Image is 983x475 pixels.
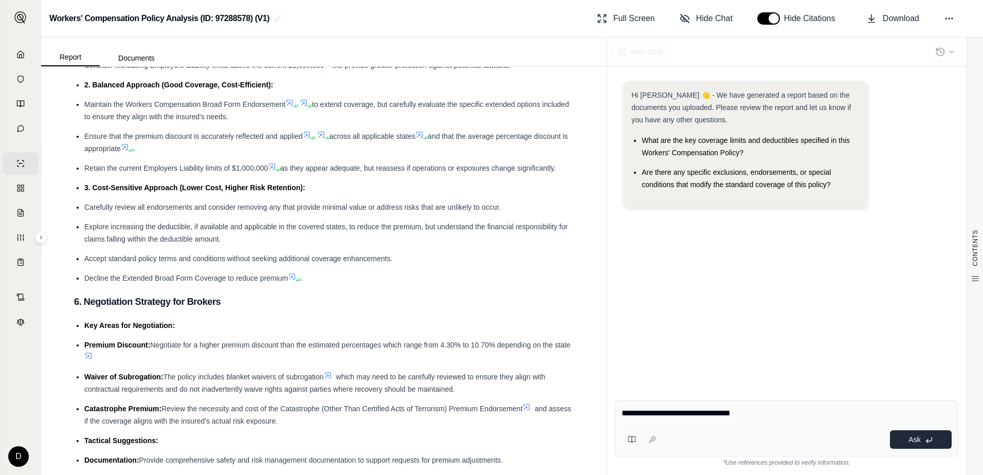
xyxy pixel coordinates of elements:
span: Hide Chat [696,12,733,25]
span: Key Areas for Negotiation: [84,321,175,330]
a: Chat [3,117,39,140]
span: across all applicable states [330,132,415,140]
span: Negotiate for a higher premium discount than the estimated percentages which range from 4.30% to ... [150,341,570,349]
h3: 6. Negotiation Strategy for Brokers [74,293,573,311]
span: as they appear adequate, but reassess if operations or exposures change significantly. [280,164,556,172]
span: Hi [PERSON_NAME] 👋 - We have generated a report based on the documents you uploaded. Please revie... [631,91,851,124]
a: Legal Search Engine [3,310,39,333]
button: Download [862,8,923,29]
span: 3. Cost-Sensitive Approach (Lower Cost, Higher Risk Retention): [84,184,305,192]
button: Report [41,49,100,66]
span: . [300,274,302,282]
span: Provide comprehensive safety and risk management documentation to support requests for premium ad... [139,456,503,464]
span: to extend coverage, but carefully evaluate the specific extended options included to ensure they ... [84,100,569,121]
span: What are the key coverage limits and deductibles specified in this Workers' Compensation Policy? [642,136,850,157]
span: Accept standard policy terms and conditions without seeking additional coverage enhancements. [84,254,392,263]
span: Download [883,12,919,25]
button: Expand sidebar [35,231,47,244]
button: Full Screen [593,8,659,29]
span: Carefully review all endorsements and consider removing any that provide minimal value or address... [84,203,501,211]
span: 2. Balanced Approach (Good Coverage, Cost-Efficient): [84,81,273,89]
span: Catastrophe Premium: [84,405,161,413]
button: Ask [890,430,952,449]
span: Ask [908,435,920,444]
span: Tactical Suggestions: [84,436,158,445]
div: *Use references provided to verify information. [615,456,958,467]
span: Explore increasing the deductible, if available and applicable in the covered states, to reduce t... [84,223,568,243]
div: D [8,446,29,467]
a: Home [3,43,39,66]
a: Coverage Table [3,251,39,273]
h2: Workers' Compensation Policy Analysis (ID: 97288578) (V1) [49,9,269,28]
span: . [133,144,135,153]
button: Expand sidebar [10,7,31,28]
span: Hide Citations [784,12,842,25]
span: Are there any specific exclusions, endorsements, or special conditions that modify the standard c... [642,168,831,189]
span: Full Screen [613,12,655,25]
a: Contract Analysis [3,286,39,308]
a: Policy Comparisons [3,177,39,199]
span: Premium Discount: [84,341,150,349]
span: Maintain the Workers Compensation Broad Form Endorsement [84,100,285,108]
span: Documentation: [84,456,139,464]
span: CONTENTS [971,230,979,266]
span: Waiver of Subrogation: [84,373,163,381]
a: Documents Vault [3,68,39,90]
button: Documents [100,50,173,66]
span: Decline the Extended Broad Form Coverage to reduce premium [84,274,288,282]
a: Custom Report [3,226,39,249]
span: Retain the current Employers Liability limits of $1,000,000 [84,164,268,172]
span: The policy includes blanket waivers of subrogation [163,373,323,381]
span: Review the necessity and cost of the Catastrophe (Other Than Certified Acts of Terrorism) Premium... [161,405,522,413]
img: Expand sidebar [14,11,27,24]
a: Claim Coverage [3,202,39,224]
span: Ensure that the premium discount is accurately reflected and applied [84,132,303,140]
button: Hide Chat [676,8,737,29]
a: Prompt Library [3,93,39,115]
a: Single Policy [3,152,39,175]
